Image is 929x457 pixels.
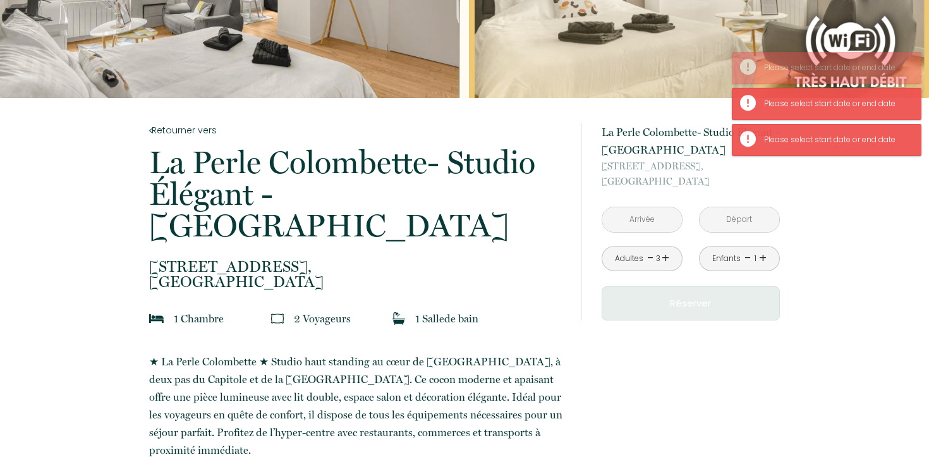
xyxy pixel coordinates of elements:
span: [STREET_ADDRESS], [602,159,780,174]
p: [GEOGRAPHIC_DATA] [149,259,564,289]
img: guests [271,312,284,325]
button: Réserver [602,286,780,320]
span: s [346,312,351,325]
p: [GEOGRAPHIC_DATA] [602,159,780,189]
input: Arrivée [602,207,682,232]
div: Please select start date or end date [764,62,908,74]
a: Retourner vers [149,123,564,137]
p: 1 Salle de bain [415,310,478,327]
a: - [744,248,751,268]
div: Enfants [712,253,741,265]
div: 1 [753,253,759,265]
p: La Perle Colombette- Studio Élégant - [GEOGRAPHIC_DATA] [602,123,780,159]
div: Adultes [615,253,643,265]
div: 3 [655,253,661,265]
span: [STREET_ADDRESS], [149,259,564,274]
p: 2 Voyageur [294,310,351,327]
div: Please select start date or end date [764,134,908,146]
div: Please select start date or end date [764,98,908,110]
p: La Perle Colombette- Studio Élégant - [GEOGRAPHIC_DATA] [149,147,564,241]
input: Départ [700,207,779,232]
p: 1 Chambre [174,310,224,327]
p: Réserver [606,296,775,311]
a: - [647,248,654,268]
a: + [759,248,767,268]
a: + [662,248,669,268]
